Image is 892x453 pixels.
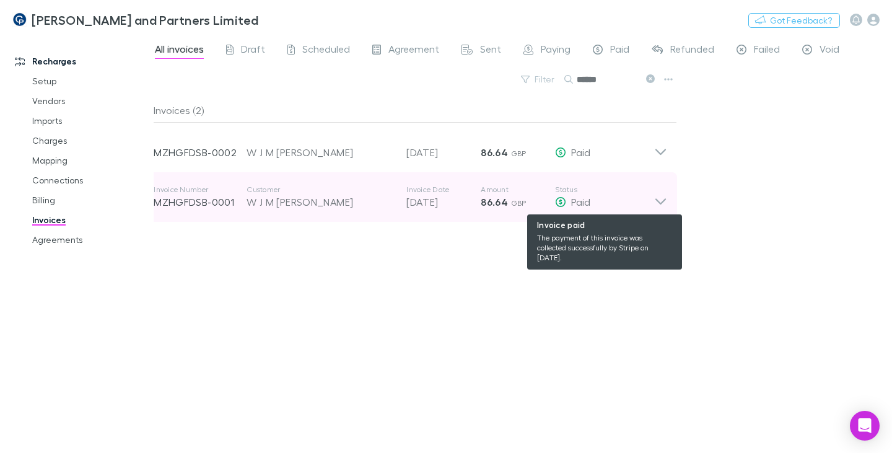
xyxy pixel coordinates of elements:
[154,185,247,195] p: Invoice Number
[481,185,555,195] p: Amount
[406,185,481,195] p: Invoice Date
[154,195,247,209] p: MZHGFDSB-0001
[20,71,160,91] a: Setup
[32,12,259,27] h3: [PERSON_NAME] and Partners Limited
[480,43,501,59] span: Sent
[670,43,714,59] span: Refunded
[247,195,394,209] div: W J M [PERSON_NAME]
[20,170,160,190] a: Connections
[388,43,439,59] span: Agreement
[610,43,629,59] span: Paid
[302,43,350,59] span: Scheduled
[5,5,266,35] a: [PERSON_NAME] and Partners Limited
[12,12,27,27] img: Coates and Partners Limited's Logo
[20,190,160,210] a: Billing
[155,43,204,59] span: All invoices
[748,13,840,28] button: Got Feedback?
[20,91,160,111] a: Vendors
[144,123,677,172] div: MZHGFDSB-0002W J M [PERSON_NAME][DATE]86.64 GBPPaid
[571,196,590,208] span: Paid
[571,146,590,158] span: Paid
[511,149,527,158] span: GBP
[20,151,160,170] a: Mapping
[511,198,527,208] span: GBP
[20,230,160,250] a: Agreements
[406,195,481,209] p: [DATE]
[820,43,839,59] span: Void
[144,172,677,222] div: Invoice NumberMZHGFDSB-0001CustomerW J M [PERSON_NAME]Invoice Date[DATE]Amount86.64 GBPStatus
[20,210,160,230] a: Invoices
[20,131,160,151] a: Charges
[541,43,571,59] span: Paying
[406,145,481,160] p: [DATE]
[247,145,394,160] div: W J M [PERSON_NAME]
[20,111,160,131] a: Imports
[754,43,780,59] span: Failed
[154,145,247,160] p: MZHGFDSB-0002
[481,196,508,208] strong: 86.64
[2,51,160,71] a: Recharges
[247,185,394,195] p: Customer
[481,146,508,159] strong: 86.64
[515,72,562,87] button: Filter
[850,411,880,441] div: Open Intercom Messenger
[555,185,654,195] p: Status
[241,43,265,59] span: Draft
